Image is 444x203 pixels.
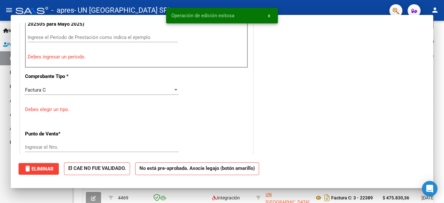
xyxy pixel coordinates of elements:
[24,165,32,172] mat-icon: delete
[422,195,435,200] span: [DATE]
[24,166,54,172] span: Eliminar
[331,195,373,200] strong: Factura C: 3 - 22389
[3,41,62,48] span: Prestadores / Proveedores
[383,195,409,200] strong: $ 475.830,36
[171,12,234,19] span: Operación de edición exitosa
[28,53,245,61] p: Debes ingresar un período.
[263,10,275,21] button: x
[118,195,128,200] span: 4469
[268,13,270,19] span: x
[422,181,437,197] div: Open Intercom Messenger
[212,195,240,200] span: Integración
[5,6,13,14] mat-icon: menu
[323,193,331,203] i: Descargar documento
[64,162,130,175] strong: El CAE NO FUE VALIDADO.
[431,6,439,14] mat-icon: person
[25,73,92,80] p: Comprobante Tipo *
[25,87,46,93] span: Factura C
[3,27,20,34] span: Inicio
[51,3,74,18] span: - apres
[74,3,172,18] span: - UN [GEOGRAPHIC_DATA] SRL
[25,106,248,113] p: Debes elegir un tipo.
[135,162,259,175] strong: No está pre-aprobada. Asocie legajo (botón amarillo)
[25,130,92,138] p: Punto de Venta
[19,163,59,175] button: Eliminar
